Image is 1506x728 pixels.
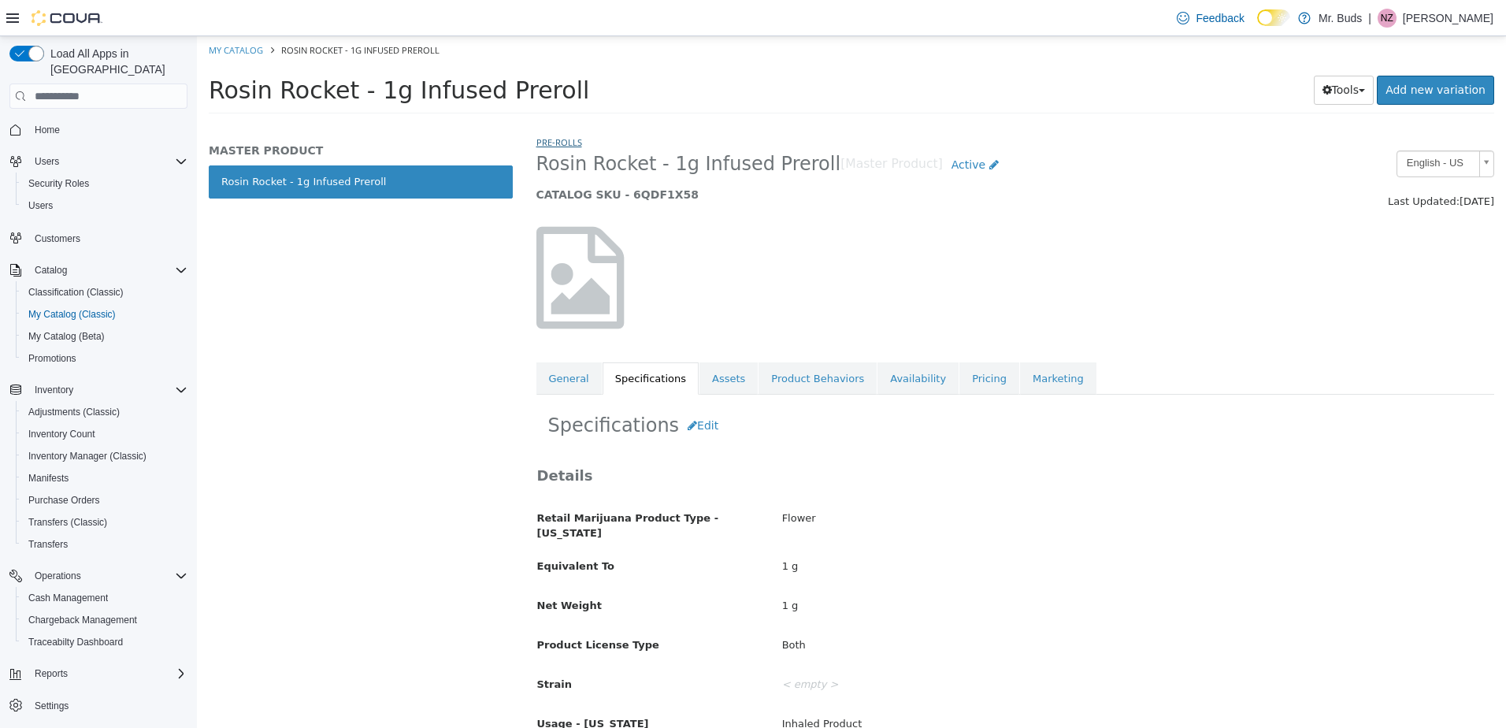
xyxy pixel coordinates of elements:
span: Product License Type [340,603,462,615]
a: Chargeback Management [22,611,143,630]
a: Inventory Manager (Classic) [22,447,153,466]
span: Operations [28,566,187,585]
button: Edit [482,375,530,404]
button: Cash Management [16,587,194,609]
a: Pre-Rolls [339,100,385,112]
a: My Catalog (Classic) [22,305,122,324]
button: Classification (Classic) [16,281,194,303]
span: Promotions [22,349,187,368]
button: Security Roles [16,173,194,195]
span: Home [28,120,187,139]
p: | [1368,9,1371,28]
span: Settings [28,696,187,715]
a: Product Behaviors [562,326,680,359]
button: Purchase Orders [16,489,194,511]
span: Last Updated: [1191,159,1263,171]
button: Transfers [16,533,194,555]
span: Catalog [28,261,187,280]
span: My Catalog (Classic) [22,305,187,324]
a: Cash Management [22,589,114,607]
p: Mr. Buds [1319,9,1362,28]
span: Users [28,199,53,212]
span: Transfers [22,535,187,554]
a: Active [746,114,810,143]
button: Home [3,118,194,141]
button: Transfers (Classic) [16,511,194,533]
div: Inhaled Product [573,674,1308,702]
a: Feedback [1170,2,1250,34]
h3: Details [340,430,1297,448]
a: General [339,326,405,359]
span: Rosin Rocket - 1g Infused Preroll [84,8,243,20]
span: Chargeback Management [28,614,137,626]
button: Reports [3,663,194,685]
span: Strain [340,642,375,654]
h5: CATALOG SKU - 6QDF1X58 [339,151,1052,165]
div: 1 g [573,556,1308,584]
a: Add new variation [1180,39,1297,69]
span: Purchase Orders [28,494,100,507]
span: Adjustments (Classic) [28,406,120,418]
span: Customers [28,228,187,247]
div: Both [573,596,1308,623]
span: Settings [35,700,69,712]
span: Inventory [35,384,73,396]
span: Reports [35,667,68,680]
span: Adjustments (Classic) [22,403,187,422]
span: NZ [1381,9,1393,28]
button: Catalog [3,259,194,281]
a: Rosin Rocket - 1g Infused Preroll [12,129,316,162]
div: Flower [573,469,1308,496]
a: Specifications [406,326,502,359]
span: Cash Management [22,589,187,607]
div: 1 g [573,517,1308,544]
button: Chargeback Management [16,609,194,631]
a: Transfers (Classic) [22,513,113,532]
button: Reports [28,664,74,683]
span: English - US [1200,115,1276,139]
span: Usage - [US_STATE] [340,682,452,693]
a: My Catalog (Beta) [22,327,111,346]
button: Adjustments (Classic) [16,401,194,423]
p: [PERSON_NAME] [1403,9,1493,28]
span: Customers [35,232,80,245]
a: Manifests [22,469,75,488]
span: Retail Marijuana Product Type - [US_STATE] [340,476,522,503]
span: My Catalog (Beta) [28,330,105,343]
span: Transfers (Classic) [28,516,107,529]
span: Active [755,122,788,135]
button: Inventory Manager (Classic) [16,445,194,467]
img: Cova [32,10,102,26]
span: Operations [35,570,81,582]
input: Dark Mode [1257,9,1290,26]
div: Norman Zoelzer [1378,9,1397,28]
span: Promotions [28,352,76,365]
a: My Catalog [12,8,66,20]
span: My Catalog (Classic) [28,308,116,321]
a: Marketing [823,326,900,359]
a: Availability [681,326,762,359]
button: My Catalog (Beta) [16,325,194,347]
span: Classification (Classic) [28,286,124,299]
span: Traceabilty Dashboard [22,633,187,652]
button: Traceabilty Dashboard [16,631,194,653]
a: Traceabilty Dashboard [22,633,129,652]
button: Customers [3,226,194,249]
button: Catalog [28,261,73,280]
a: Purchase Orders [22,491,106,510]
span: Rosin Rocket - 1g Infused Preroll [339,116,644,140]
button: Users [16,195,194,217]
span: Manifests [28,472,69,485]
span: Inventory Manager (Classic) [28,450,147,462]
span: Feedback [1196,10,1244,26]
span: Equivalent To [340,524,417,536]
button: Inventory [3,379,194,401]
span: Load All Apps in [GEOGRAPHIC_DATA] [44,46,187,77]
span: My Catalog (Beta) [22,327,187,346]
button: Promotions [16,347,194,370]
h2: Specifications [351,375,1286,404]
a: Promotions [22,349,83,368]
a: Assets [503,326,561,359]
div: < empty > [573,635,1308,663]
button: Users [28,152,65,171]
